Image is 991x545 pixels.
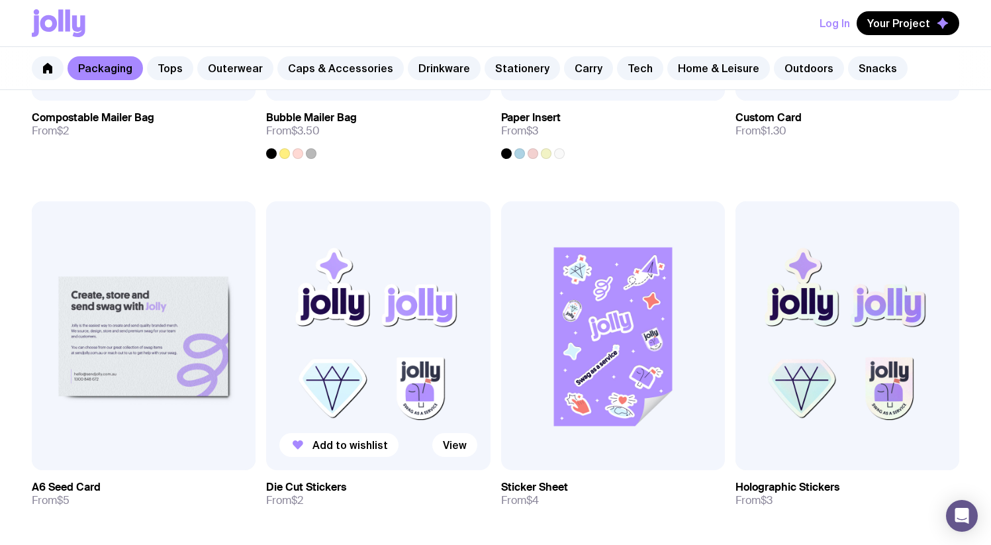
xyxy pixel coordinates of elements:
[291,493,303,507] span: $2
[735,470,959,518] a: Holographic StickersFrom$3
[735,111,802,124] h3: Custom Card
[266,101,490,159] a: Bubble Mailer BagFrom$3.50
[291,124,320,138] span: $3.50
[946,500,978,532] div: Open Intercom Messenger
[735,101,959,148] a: Custom CardFrom$1.30
[526,493,539,507] span: $4
[735,481,839,494] h3: Holographic Stickers
[564,56,613,80] a: Carry
[266,481,346,494] h3: Die Cut Stickers
[735,124,786,138] span: From
[408,56,481,80] a: Drinkware
[32,481,101,494] h3: A6 Seed Card
[735,494,773,507] span: From
[501,494,539,507] span: From
[432,433,477,457] a: View
[667,56,770,80] a: Home & Leisure
[867,17,930,30] span: Your Project
[266,124,320,138] span: From
[485,56,560,80] a: Stationery
[761,124,786,138] span: $1.30
[857,11,959,35] button: Your Project
[279,433,399,457] button: Add to wishlist
[57,493,70,507] span: $5
[197,56,273,80] a: Outerwear
[761,493,773,507] span: $3
[312,438,388,452] span: Add to wishlist
[147,56,193,80] a: Tops
[617,56,663,80] a: Tech
[68,56,143,80] a: Packaging
[266,494,303,507] span: From
[32,494,70,507] span: From
[848,56,908,80] a: Snacks
[57,124,69,138] span: $2
[501,124,538,138] span: From
[32,111,154,124] h3: Compostable Mailer Bag
[501,101,725,159] a: Paper InsertFrom$3
[501,470,725,518] a: Sticker SheetFrom$4
[526,124,538,138] span: $3
[774,56,844,80] a: Outdoors
[501,111,561,124] h3: Paper Insert
[32,124,69,138] span: From
[266,470,490,518] a: Die Cut StickersFrom$2
[501,481,568,494] h3: Sticker Sheet
[277,56,404,80] a: Caps & Accessories
[266,111,357,124] h3: Bubble Mailer Bag
[820,11,850,35] button: Log In
[32,470,256,518] a: A6 Seed CardFrom$5
[32,101,256,148] a: Compostable Mailer BagFrom$2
